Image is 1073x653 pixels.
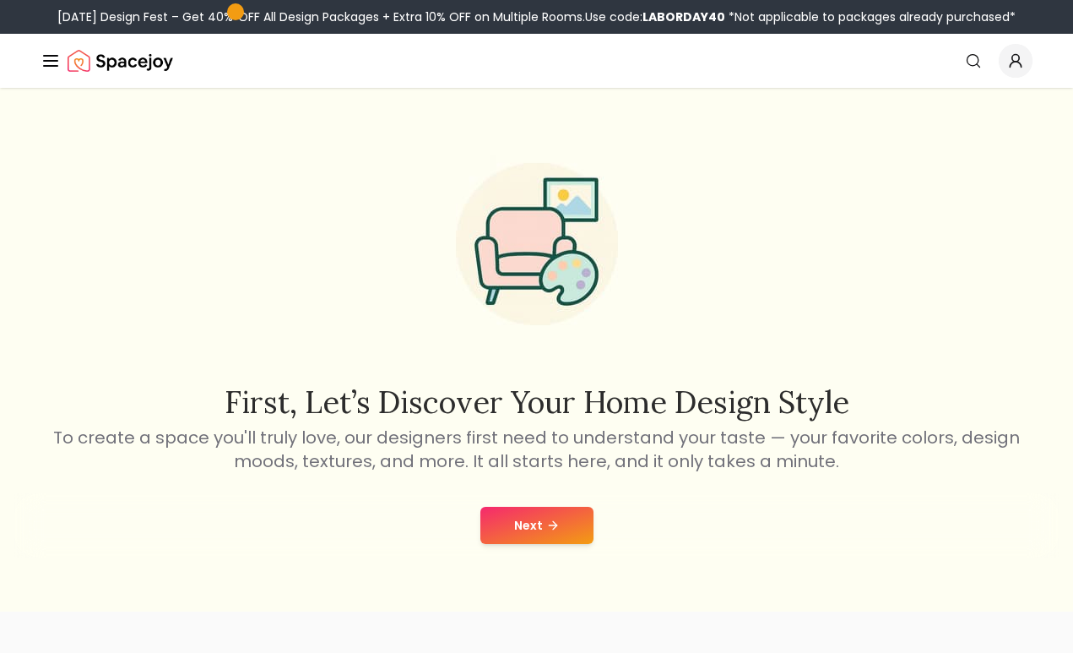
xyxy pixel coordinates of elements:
nav: Global [41,34,1032,88]
img: Spacejoy Logo [68,44,173,78]
span: *Not applicable to packages already purchased* [725,8,1016,25]
div: [DATE] Design Fest – Get 40% OFF All Design Packages + Extra 10% OFF on Multiple Rooms. [57,8,1016,25]
b: LABORDAY40 [642,8,725,25]
h2: First, let’s discover your home design style [51,385,1023,419]
p: To create a space you'll truly love, our designers first need to understand your taste — your fav... [51,426,1023,473]
span: Use code: [585,8,725,25]
img: Start Style Quiz Illustration [429,136,645,352]
button: Next [480,507,593,544]
a: Spacejoy [68,44,173,78]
